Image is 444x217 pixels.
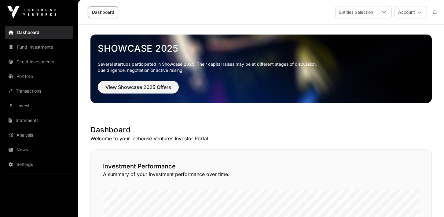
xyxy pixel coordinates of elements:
[98,81,179,94] button: View Showcase 2025 Offers
[103,171,419,178] p: A summary of your investment performance over time.
[90,125,432,135] h1: Dashboard
[5,40,73,54] a: Fund Investments
[5,99,73,112] a: Invest
[88,6,118,18] a: Dashboard
[103,162,419,171] h2: Investment Performance
[413,188,444,217] iframe: Chat Widget
[5,26,73,39] a: Dashboard
[90,135,432,142] p: Welcome to your Icehouse Ventures Investor Portal.
[5,143,73,156] a: News
[105,83,171,91] span: View Showcase 2025 Offers
[5,158,73,171] a: Settings
[7,6,56,18] img: Icehouse Ventures Logo
[98,61,424,73] p: Several startups participated in Showcase 2025. Their capital raises may be at different stages o...
[98,43,424,54] a: Showcase 2025
[5,55,73,68] a: Direct Investments
[98,87,179,93] a: View Showcase 2025 Offers
[5,84,73,98] a: Transactions
[90,35,432,103] img: Showcase 2025
[5,70,73,83] a: Portfolio
[5,128,73,142] a: Analysis
[5,114,73,127] a: Statements
[336,6,377,18] div: Entities Selection
[394,6,427,18] button: Account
